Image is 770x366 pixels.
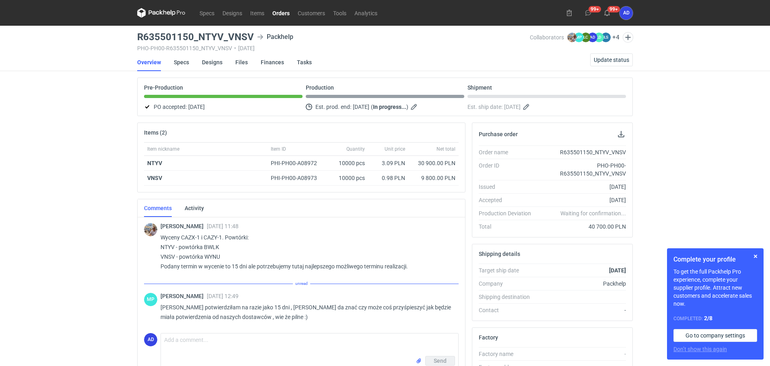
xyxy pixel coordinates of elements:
div: PHI-PH00-A08973 [271,174,325,182]
div: 3.09 PLN [371,159,405,167]
div: R635501150_NTYV_VNSV [537,148,626,156]
h2: Items (2) [144,129,167,136]
figcaption: AD [144,333,157,346]
a: Comments [144,199,172,217]
div: Total [479,223,537,231]
div: Michał Palasek [144,223,157,236]
a: Items [246,8,268,18]
svg: Packhelp Pro [137,8,185,18]
img: Michał Palasek [567,33,577,42]
div: Martyna Paroń [144,293,157,306]
figcaption: ŁS [601,33,611,42]
div: Anita Dolczewska [620,6,633,20]
div: 10000 pcs [328,156,368,171]
div: Order ID [479,162,537,178]
strong: [DATE] [609,267,626,274]
h2: Shipping details [479,251,520,257]
button: AD [620,6,633,20]
div: 40 700.00 PLN [537,223,626,231]
div: 30 900.00 PLN [412,159,455,167]
em: ) [406,104,408,110]
div: Factory name [479,350,537,358]
button: Edit estimated shipping date [522,102,532,112]
div: Contact [479,306,537,314]
button: +4 [612,34,620,41]
div: Packhelp [537,280,626,288]
span: Net total [436,146,455,152]
span: Unit price [385,146,405,152]
div: Est. prod. end: [306,102,464,112]
div: Completed: [673,314,757,323]
span: Send [434,358,447,364]
p: Production [306,84,334,91]
span: Item nickname [147,146,179,152]
p: To get the full Packhelp Pro experience, complete your supplier profile. Attract new customers an... [673,268,757,308]
div: 10000 pcs [328,171,368,186]
span: [DATE] 11:48 [207,223,239,229]
div: Issued [479,183,537,191]
em: Waiting for confirmation... [560,209,626,217]
span: Collaborators [530,34,564,41]
button: Don’t show this again [673,345,727,353]
div: Packhelp [257,32,293,42]
figcaption: AD [588,33,597,42]
a: Analytics [350,8,381,18]
span: [PERSON_NAME] [161,223,207,229]
a: Orders [268,8,294,18]
span: Update status [594,57,629,63]
a: Go to company settings [673,329,757,342]
strong: NTYV [147,160,162,166]
div: Order name [479,148,537,156]
span: [DATE] 12:49 [207,293,239,299]
span: [PERSON_NAME] [161,293,207,299]
button: Edit estimated production end date [410,102,420,112]
figcaption: ŁC [581,33,591,42]
a: Specs [174,53,189,71]
div: - [537,306,626,314]
div: Est. ship date: [467,102,626,112]
span: Quantity [346,146,365,152]
div: [DATE] [537,183,626,191]
figcaption: ŁD [594,33,604,42]
figcaption: MP [144,293,157,306]
div: [DATE] [537,196,626,204]
a: Customers [294,8,329,18]
div: Company [479,280,537,288]
div: Shipping destination [479,293,537,301]
span: [DATE] [504,102,521,112]
button: Download PO [616,129,626,139]
h3: R635501150_NTYV_VNSV [137,32,254,42]
p: Shipment [467,84,492,91]
strong: In progress... [373,104,406,110]
div: PHO-PH00-R635501150_NTYV_VNSV [DATE] [137,45,530,51]
span: • [234,45,236,51]
a: Activity [185,199,204,217]
a: Tools [329,8,350,18]
span: [DATE] [353,102,369,112]
a: Tasks [297,53,312,71]
span: [DATE] [188,102,205,112]
div: 9 800.00 PLN [412,174,455,182]
a: Files [235,53,248,71]
strong: VNSV [147,175,162,181]
div: Target ship date [479,266,537,274]
div: - [537,350,626,358]
button: 99+ [601,6,614,19]
div: PO accepted: [144,102,303,112]
div: Accepted [479,196,537,204]
figcaption: MP [574,33,584,42]
button: Skip for now [751,251,760,261]
button: 99+ [582,6,595,19]
button: Edit collaborators [623,32,633,43]
div: Anita Dolczewska [144,333,157,346]
h1: Complete your profile [673,255,757,264]
p: Wyceny CAZX-1 i CAZY-1. Powtórki: NTYV - powtórka BWLK VNSV - powtórka WYNU Podany termin w wycen... [161,233,452,271]
h2: Purchase order [479,131,518,137]
div: Production Deviation [479,209,537,217]
p: Pre-Production [144,84,183,91]
a: Designs [218,8,246,18]
div: PHO-PH00-R635501150_NTYV_VNSV [537,162,626,178]
a: Finances [261,53,284,71]
button: Send [425,356,455,366]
